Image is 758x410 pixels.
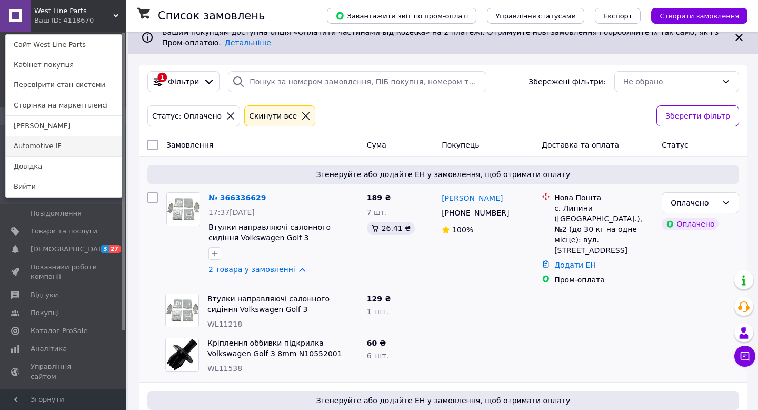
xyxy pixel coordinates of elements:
[31,227,97,236] span: Товари та послуги
[167,193,200,226] img: Фото товару
[150,110,224,122] div: Статус: Оплачено
[595,8,641,24] button: Експорт
[452,226,473,234] span: 100%
[335,11,468,21] span: Завантажити звіт по пром-оплаті
[34,16,78,25] div: Ваш ID: 4118670
[6,177,122,197] a: Вийти
[208,193,266,202] a: № 366336629
[109,245,121,253] span: 27
[247,110,299,122] div: Cкинути все
[207,295,358,335] a: Втулки направляючі салонного сидіння Volkswagen Golf 3 191881213909 191881213 435881203A 171881213B
[207,364,242,373] span: WL11538
[228,71,486,92] input: Пошук за номером замовлення, ПІБ покупця, номером телефону, Email, номером накладної
[603,12,633,20] span: Експорт
[166,338,198,371] img: Фото товару
[623,76,717,87] div: Не обрано
[367,208,387,217] span: 7 шт.
[152,169,735,180] span: Згенеруйте або додайте ЕН у замовлення, щоб отримати оплату
[662,141,689,149] span: Статус
[6,157,122,177] a: Довідка
[208,208,255,217] span: 17:37[DATE]
[6,116,122,136] a: [PERSON_NAME]
[367,307,388,316] span: 1 шт.
[662,218,719,230] div: Оплачено
[554,192,653,203] div: Нова Пошта
[327,8,476,24] button: Завантажити звіт по пром-оплаті
[207,339,342,368] a: Кріплення оббивки підкрилка Volkswagen Golf 3 8mm N10552001 90138810 90508425 94530507
[31,362,97,381] span: Управління сайтом
[367,141,386,149] span: Cума
[34,6,113,16] span: West Line Parts
[225,38,271,47] a: Детальніше
[6,35,122,55] a: Сайт West Line Parts
[166,294,198,327] img: Фото товару
[641,11,747,19] a: Створити замовлення
[31,308,59,318] span: Покупці
[158,9,265,22] h1: Список замовлень
[651,8,747,24] button: Створити замовлення
[367,295,391,303] span: 129 ₴
[528,76,605,87] span: Збережені фільтри:
[367,339,386,347] span: 60 ₴
[208,223,331,263] a: Втулки направляючі салонного сидіння Volkswagen Golf 3 191881213909 191881213 435881203A 171881213B
[665,110,730,122] span: Зберегти фільтр
[208,265,295,274] a: 2 товара у замовленні
[31,245,108,254] span: [DEMOGRAPHIC_DATA]
[367,193,391,202] span: 189 ₴
[166,141,213,149] span: Замовлення
[31,290,58,300] span: Відгуки
[495,12,576,20] span: Управління статусами
[442,141,479,149] span: Покупець
[542,141,619,149] span: Доставка та оплата
[656,105,739,126] button: Зберегти фільтр
[660,12,739,20] span: Створити замовлення
[442,193,503,203] a: [PERSON_NAME]
[554,261,596,269] a: Додати ЕН
[367,222,415,235] div: 26.41 ₴
[487,8,584,24] button: Управління статусами
[734,346,755,367] button: Чат з покупцем
[671,197,717,209] div: Оплачено
[6,136,122,156] a: Automotive IF
[166,192,200,226] a: Фото товару
[31,262,97,281] span: Показники роботи компанії
[31,326,87,336] span: Каталог ProSale
[554,203,653,256] div: с. Липини ([GEOGRAPHIC_DATA].), №2 (до 30 кг на одне місце): вул. [STREET_ADDRESS]
[6,55,122,75] a: Кабінет покупця
[6,75,122,95] a: Перевірити стан системи
[440,206,511,220] div: [PHONE_NUMBER]
[31,209,82,218] span: Повідомлення
[6,95,122,115] a: Сторінка на маркетплейсі
[168,76,199,87] span: Фільтри
[207,320,242,328] span: WL11218
[152,395,735,406] span: Згенеруйте або додайте ЕН у замовлення, щоб отримати оплату
[554,275,653,285] div: Пром-оплата
[31,344,67,354] span: Аналітика
[367,352,388,360] span: 6 шт.
[101,245,109,253] span: 3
